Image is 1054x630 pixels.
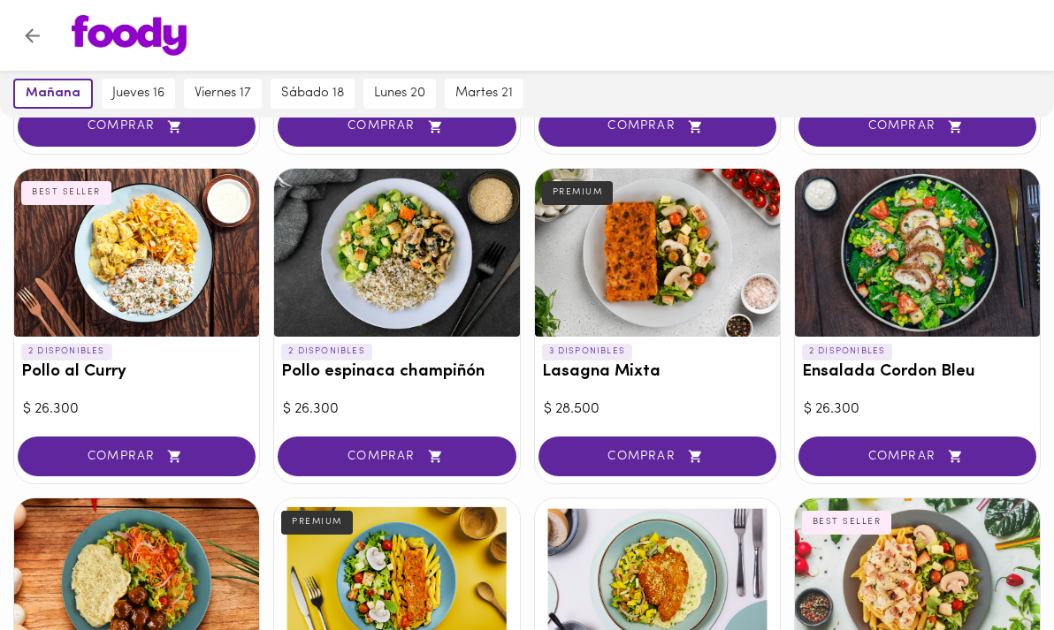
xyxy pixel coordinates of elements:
button: jueves 16 [102,79,175,109]
p: 2 DISPONIBLES [802,344,893,360]
span: COMPRAR [300,449,493,464]
button: COMPRAR [18,436,256,476]
iframe: Messagebird Livechat Widget [951,528,1036,612]
div: Pollo al Curry [14,169,259,337]
span: COMPRAR [821,449,1014,464]
div: BEST SELLER [21,181,111,204]
button: sábado 18 [271,79,355,109]
div: $ 26.300 [804,399,1031,420]
button: lunes 20 [363,79,436,109]
div: Lasagna Mixta [535,169,780,337]
button: COMPRAR [538,436,776,476]
div: BEST SELLER [802,511,892,534]
span: COMPRAR [40,449,233,464]
h3: Pollo espinaca champiñón [281,363,512,382]
button: COMPRAR [278,436,516,476]
span: COMPRAR [561,449,754,464]
div: Pollo espinaca champiñón [274,169,519,337]
span: martes 21 [455,86,513,102]
span: mañana [26,86,80,102]
div: $ 28.500 [544,399,771,420]
button: Volver [11,14,54,57]
span: lunes 20 [374,86,425,102]
h3: Pollo al Curry [21,363,252,382]
button: mañana [13,79,93,109]
button: COMPRAR [798,107,1036,147]
div: Ensalada Cordon Bleu [795,169,1040,337]
span: COMPRAR [40,119,233,134]
h3: Lasagna Mixta [542,363,773,382]
button: COMPRAR [798,436,1036,476]
h3: Ensalada Cordon Bleu [802,363,1033,382]
span: COMPRAR [300,119,493,134]
button: COMPRAR [18,107,256,147]
span: viernes 17 [195,86,251,102]
button: martes 21 [445,79,523,109]
span: sábado 18 [281,86,344,102]
span: jueves 16 [112,86,164,102]
button: COMPRAR [278,107,516,147]
span: COMPRAR [561,119,754,134]
img: logo.png [72,15,187,56]
div: PREMIUM [542,181,614,204]
button: viernes 17 [184,79,262,109]
div: PREMIUM [281,511,353,534]
span: COMPRAR [821,119,1014,134]
p: 2 DISPONIBLES [21,344,112,360]
p: 2 DISPONIBLES [281,344,372,360]
p: 3 DISPONIBLES [542,344,633,360]
div: $ 26.300 [283,399,510,420]
div: $ 26.300 [23,399,250,420]
button: COMPRAR [538,107,776,147]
